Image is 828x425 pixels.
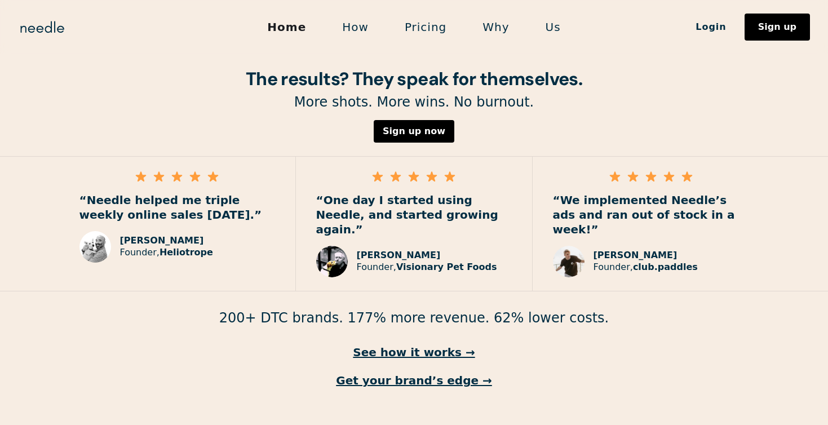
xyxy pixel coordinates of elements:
[357,262,497,273] p: Founder,
[79,193,275,222] p: “Needle helped me triple weekly online sales [DATE].”
[324,15,387,39] a: How
[758,23,796,32] div: Sign up
[745,14,810,41] a: Sign up
[528,15,579,39] a: Us
[678,17,745,37] a: Login
[160,247,213,258] strong: Heliotrope
[396,262,497,272] strong: Visionary Pet Foods
[246,67,582,91] strong: The results? They speak for themselves.
[357,250,441,260] strong: [PERSON_NAME]
[120,247,213,259] p: Founder,
[383,127,445,136] div: Sign up now
[374,120,454,143] a: Sign up now
[249,15,324,39] a: Home
[387,15,464,39] a: Pricing
[594,262,698,273] p: Founder,
[633,262,698,272] strong: club.paddles
[594,250,678,260] strong: [PERSON_NAME]
[464,15,527,39] a: Why
[316,193,512,237] p: “One day I started using Needle, and started growing again.”
[553,193,749,237] p: “We implemented Needle’s ads and ran out of stock in a week!”
[120,235,204,246] strong: [PERSON_NAME]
